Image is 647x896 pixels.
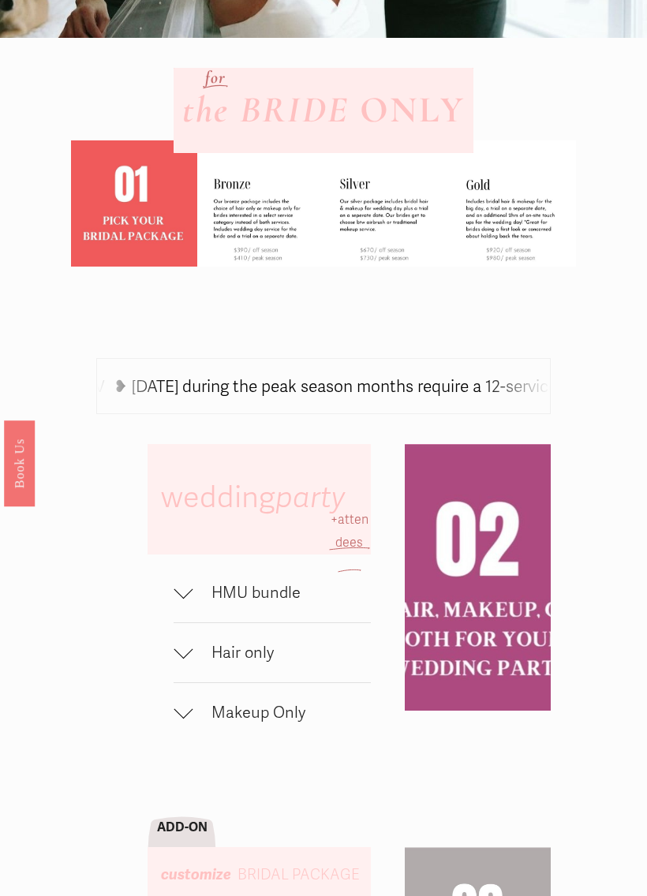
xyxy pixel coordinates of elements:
em: the BRIDE [182,88,349,132]
a: Book Us [4,420,35,506]
em: customize [161,865,231,883]
span: BRIDAL PACKAGE [237,866,360,883]
span: Makeup Only [193,703,371,722]
span: wedding [161,480,352,516]
img: bridal%2Bpackage.jpg [58,140,210,267]
button: HMU bundle [174,563,371,622]
tspan: ❥ [DATE] during the peak season months require a 12-service minimum [114,376,630,397]
strong: ONLY [360,88,465,132]
button: Hair only [174,623,371,682]
span: Hair only [193,643,371,663]
em: party [275,480,345,516]
img: PACKAGES FOR THE BRIDE [323,140,450,267]
span: + [331,512,338,528]
span: attendees [335,512,368,551]
em: for [205,67,226,88]
strong: ADD-ON [157,819,208,835]
img: PACKAGES FOR THE BRIDE [450,140,576,267]
button: Makeup Only [174,683,371,742]
img: PACKAGES FOR THE BRIDE [197,140,323,267]
span: HMU bundle [193,583,371,603]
